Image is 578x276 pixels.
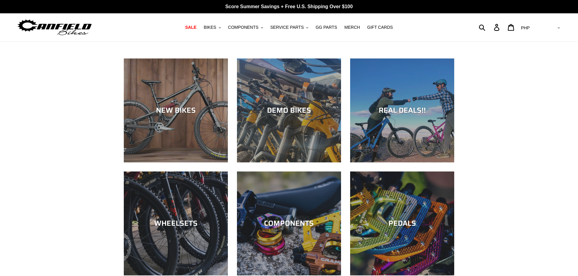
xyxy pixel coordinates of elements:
[267,23,311,32] button: SERVICE PARTS
[204,25,216,30] span: BIKES
[237,219,341,228] div: COMPONENTS
[124,171,228,275] a: WHEELSETS
[201,23,224,32] button: BIKES
[182,23,199,32] a: SALE
[124,58,228,162] a: NEW BIKES
[350,219,454,228] div: PEDALS
[316,25,337,30] span: GG PARTS
[367,25,393,30] span: GIFT CARDS
[344,25,360,30] span: MERCH
[350,106,454,115] div: REAL DEALS!!
[185,25,196,30] span: SALE
[350,58,454,162] a: REAL DEALS!!
[124,219,228,228] div: WHEELSETS
[237,171,341,275] a: COMPONENTS
[364,23,396,32] a: GIFT CARDS
[482,21,498,34] input: Search
[228,25,259,30] span: COMPONENTS
[237,58,341,162] a: DEMO BIKES
[341,23,363,32] a: MERCH
[17,18,93,37] img: Canfield Bikes
[225,23,266,32] button: COMPONENTS
[124,106,228,115] div: NEW BIKES
[313,23,340,32] a: GG PARTS
[237,106,341,115] div: DEMO BIKES
[350,171,454,275] a: PEDALS
[270,25,304,30] span: SERVICE PARTS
